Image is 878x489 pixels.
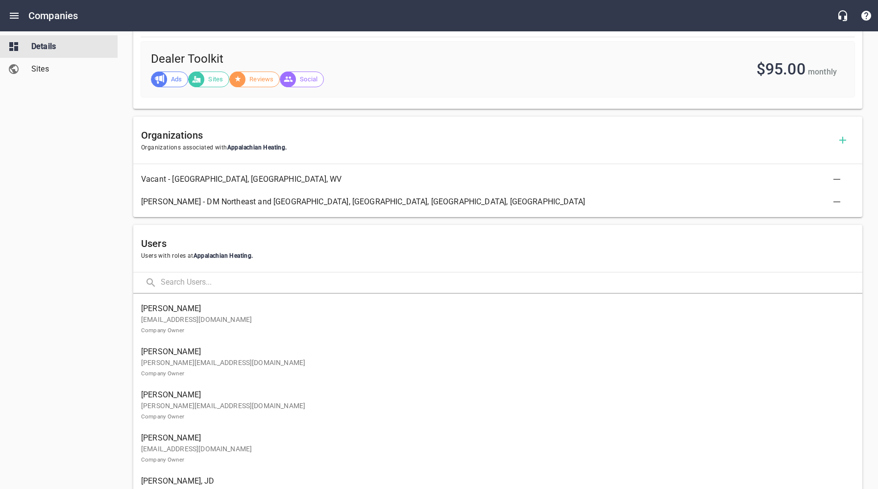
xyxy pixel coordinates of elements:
[141,327,184,334] small: Company Owner
[31,41,106,52] span: Details
[141,251,854,261] span: Users with roles at
[141,413,184,420] small: Company Owner
[141,303,847,315] span: [PERSON_NAME]
[2,4,26,27] button: Open drawer
[141,127,831,143] h6: Organizations
[31,63,106,75] span: Sites
[28,8,78,24] h6: Companies
[244,74,279,84] span: Reviews
[825,168,849,191] button: Delete Association
[294,74,323,84] span: Social
[280,72,324,87] div: Social
[141,401,847,421] p: [PERSON_NAME][EMAIL_ADDRESS][DOMAIN_NAME]
[141,444,847,465] p: [EMAIL_ADDRESS][DOMAIN_NAME]
[141,370,184,377] small: Company Owner
[161,272,862,293] input: Search Users...
[756,60,805,78] span: $95.00
[141,389,847,401] span: [PERSON_NAME]
[808,67,837,76] span: monthly
[188,72,229,87] div: Sites
[229,72,280,87] div: Reviews
[133,297,862,341] a: [PERSON_NAME][EMAIL_ADDRESS][DOMAIN_NAME]Company Owner
[141,196,839,208] span: [PERSON_NAME] - DM Northeast and [GEOGRAPHIC_DATA], [GEOGRAPHIC_DATA], [GEOGRAPHIC_DATA], [GEOGRA...
[141,475,847,487] span: [PERSON_NAME], JD
[141,456,184,463] small: Company Owner
[831,128,854,152] button: Add Organization
[133,341,862,384] a: [PERSON_NAME][PERSON_NAME][EMAIL_ADDRESS][DOMAIN_NAME]Company Owner
[141,173,839,185] span: Vacant - [GEOGRAPHIC_DATA], [GEOGRAPHIC_DATA], WV
[141,432,847,444] span: [PERSON_NAME]
[854,4,878,27] button: Support Portal
[141,236,854,251] h6: Users
[141,143,831,153] span: Organizations associated with
[151,72,188,87] div: Ads
[165,74,188,84] span: Ads
[151,51,533,67] span: Dealer Toolkit
[194,252,253,259] span: Appalachian Heating .
[831,4,854,27] button: Live Chat
[141,346,847,358] span: [PERSON_NAME]
[202,74,229,84] span: Sites
[825,190,849,214] button: Delete Association
[141,315,847,335] p: [EMAIL_ADDRESS][DOMAIN_NAME]
[133,427,862,470] a: [PERSON_NAME][EMAIL_ADDRESS][DOMAIN_NAME]Company Owner
[133,384,862,427] a: [PERSON_NAME][PERSON_NAME][EMAIL_ADDRESS][DOMAIN_NAME]Company Owner
[227,144,287,151] span: Appalachian Heating .
[141,358,847,378] p: [PERSON_NAME][EMAIL_ADDRESS][DOMAIN_NAME]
